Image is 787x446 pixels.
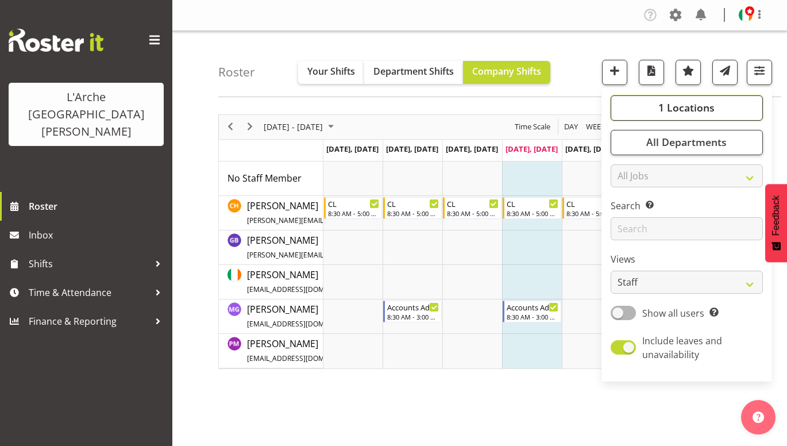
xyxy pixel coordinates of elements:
[247,199,515,226] a: [PERSON_NAME][PERSON_NAME][EMAIL_ADDRESS][DOMAIN_NAME][PERSON_NAME]
[247,319,361,329] span: [EMAIL_ADDRESS][DOMAIN_NAME]
[223,120,238,134] button: Previous
[247,216,469,225] span: [PERSON_NAME][EMAIL_ADDRESS][DOMAIN_NAME][PERSON_NAME]
[507,301,558,313] div: Accounts Admin
[247,268,461,295] a: [PERSON_NAME][EMAIL_ADDRESS][DOMAIN_NAME][PERSON_NAME]
[446,144,498,154] span: [DATE], [DATE]
[20,89,152,140] div: L'Arche [GEOGRAPHIC_DATA][PERSON_NAME]
[513,120,553,134] button: Time Scale
[387,198,439,209] div: CL
[323,162,740,368] table: Timeline Week of August 14, 2025
[611,252,763,266] label: Views
[658,101,715,114] span: 1 Locations
[562,197,621,219] div: Christopher Hill"s event - CL Begin From Friday, August 15, 2025 at 8:30:00 AM GMT+12:00 Ends At ...
[387,312,439,321] div: 8:30 AM - 3:00 PM
[263,120,324,134] span: [DATE] - [DATE]
[771,195,781,236] span: Feedback
[298,61,364,84] button: Your Shifts
[227,171,302,185] a: No Staff Member
[463,61,550,84] button: Company Shifts
[247,337,461,364] span: [PERSON_NAME]
[240,115,260,139] div: next period
[447,209,499,218] div: 8:30 AM - 5:00 PM
[387,209,439,218] div: 8:30 AM - 5:00 PM
[219,196,323,230] td: Christopher Hill resource
[326,144,379,154] span: [DATE], [DATE]
[247,234,515,260] span: [PERSON_NAME]
[676,60,701,85] button: Highlight an important date within the roster.
[646,135,727,149] span: All Departments
[566,198,618,209] div: CL
[307,65,355,78] span: Your Shifts
[747,60,772,85] button: Filter Shifts
[562,120,580,134] button: Timeline Day
[219,230,323,265] td: Gillian Bradshaw resource
[503,197,561,219] div: Christopher Hill"s event - CL Begin From Thursday, August 14, 2025 at 8:30:00 AM GMT+12:00 Ends A...
[247,199,515,226] span: [PERSON_NAME]
[218,114,741,369] div: Timeline Week of August 14, 2025
[584,120,608,134] button: Timeline Week
[566,209,618,218] div: 8:30 AM - 5:00 PM
[219,299,323,334] td: Michelle Gillard resource
[247,233,515,261] a: [PERSON_NAME][PERSON_NAME][EMAIL_ADDRESS][DOMAIN_NAME][PERSON_NAME]
[227,172,302,184] span: No Staff Member
[447,198,499,209] div: CL
[247,268,461,295] span: [PERSON_NAME]
[563,120,579,134] span: Day
[712,60,738,85] button: Send a list of all shifts for the selected filtered period to all rostered employees.
[219,162,323,196] td: No Staff Member resource
[611,217,763,240] input: Search
[9,29,103,52] img: Rosterit website logo
[585,120,607,134] span: Week
[765,184,787,262] button: Feedback - Show survey
[219,334,323,368] td: Priyadharshini Mani resource
[639,60,664,85] button: Download a PDF of the roster according to the set date range.
[221,115,240,139] div: previous period
[29,313,149,330] span: Finance & Reporting
[507,198,558,209] div: CL
[219,265,323,299] td: Karen Herbert resource
[739,8,753,22] img: karen-herbertec8822bb792fe198587cb32955ab4160.png
[328,209,380,218] div: 8:30 AM - 5:00 PM
[29,255,149,272] span: Shifts
[386,144,438,154] span: [DATE], [DATE]
[642,334,722,361] span: Include leaves and unavailability
[472,65,541,78] span: Company Shifts
[324,197,383,219] div: Christopher Hill"s event - CL Begin From Monday, August 11, 2025 at 8:30:00 AM GMT+12:00 Ends At ...
[507,209,558,218] div: 8:30 AM - 5:00 PM
[29,284,149,301] span: Time & Attendance
[514,120,551,134] span: Time Scale
[611,199,763,213] label: Search
[602,60,627,85] button: Add a new shift
[611,130,763,155] button: All Departments
[247,337,461,364] a: [PERSON_NAME][EMAIL_ADDRESS][DOMAIN_NAME][PERSON_NAME]
[443,197,501,219] div: Christopher Hill"s event - CL Begin From Wednesday, August 13, 2025 at 8:30:00 AM GMT+12:00 Ends ...
[506,144,558,154] span: [DATE], [DATE]
[507,312,558,321] div: 8:30 AM - 3:00 PM
[247,250,469,260] span: [PERSON_NAME][EMAIL_ADDRESS][DOMAIN_NAME][PERSON_NAME]
[260,115,341,139] div: August 11 - 17, 2025
[387,301,439,313] div: Accounts Admin
[753,412,764,423] img: help-xxl-2.png
[242,120,258,134] button: Next
[373,65,454,78] span: Department Shifts
[247,353,415,363] span: [EMAIL_ADDRESS][DOMAIN_NAME][PERSON_NAME]
[247,302,407,330] a: [PERSON_NAME][EMAIL_ADDRESS][DOMAIN_NAME]
[364,61,463,84] button: Department Shifts
[262,120,339,134] button: August 2025
[383,197,442,219] div: Christopher Hill"s event - CL Begin From Tuesday, August 12, 2025 at 8:30:00 AM GMT+12:00 Ends At...
[29,198,167,215] span: Roster
[29,226,167,244] span: Inbox
[611,95,763,121] button: 1 Locations
[642,307,704,320] span: Show all users
[247,303,407,329] span: [PERSON_NAME]
[218,66,255,79] h4: Roster
[383,301,442,322] div: Michelle Gillard"s event - Accounts Admin Begin From Tuesday, August 12, 2025 at 8:30:00 AM GMT+1...
[328,198,380,209] div: CL
[503,301,561,322] div: Michelle Gillard"s event - Accounts Admin Begin From Thursday, August 14, 2025 at 8:30:00 AM GMT+...
[565,144,618,154] span: [DATE], [DATE]
[247,284,415,294] span: [EMAIL_ADDRESS][DOMAIN_NAME][PERSON_NAME]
